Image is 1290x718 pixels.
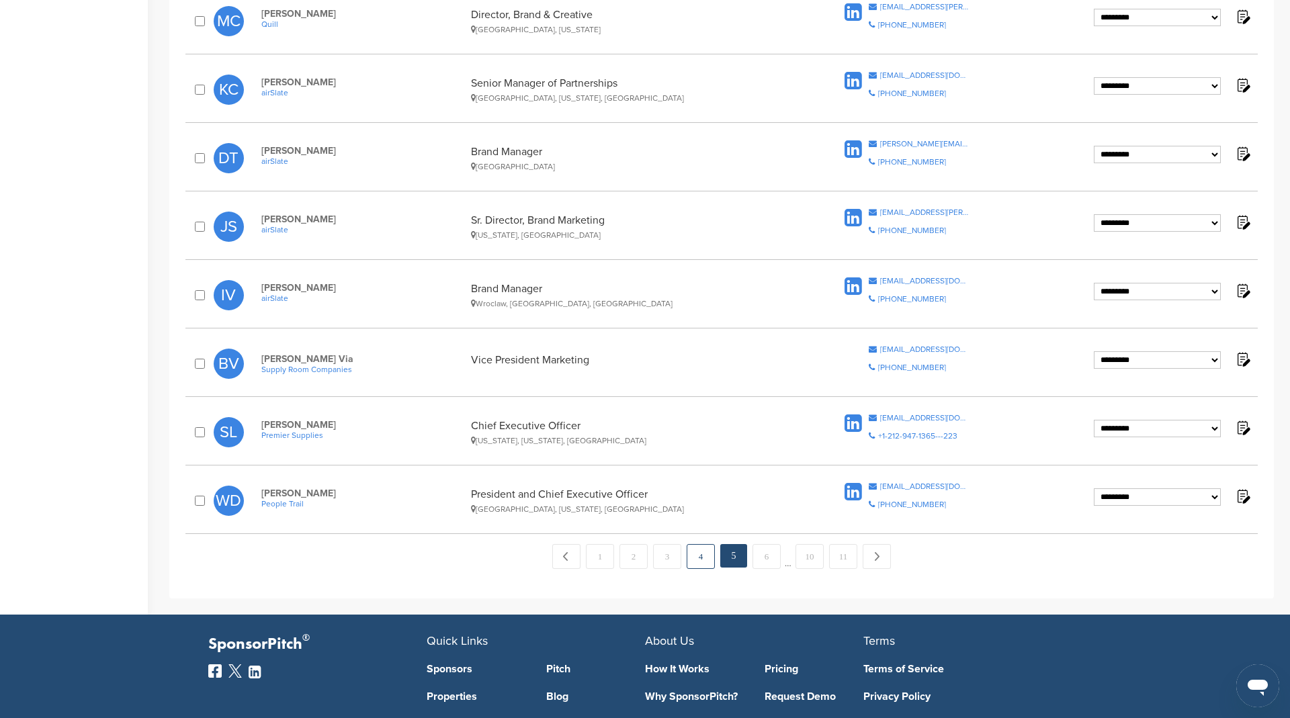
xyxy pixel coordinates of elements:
span: DT [214,143,244,173]
img: Notes [1234,8,1251,25]
div: [GEOGRAPHIC_DATA], [US_STATE], [GEOGRAPHIC_DATA] [471,93,790,103]
img: Notes [1234,351,1251,367]
div: [GEOGRAPHIC_DATA], [US_STATE], [GEOGRAPHIC_DATA] [471,504,790,514]
div: Brand Manager [471,145,790,171]
span: JS [214,212,244,242]
img: Notes [1234,282,1251,299]
span: ® [302,629,310,646]
a: People Trail [261,499,464,508]
div: Senior Manager of Partnerships [471,77,790,103]
span: [PERSON_NAME] [261,8,464,19]
span: … [785,544,791,568]
img: Facebook [208,664,222,678]
span: Quick Links [427,633,488,648]
div: [PHONE_NUMBER] [878,363,946,371]
span: [PERSON_NAME] [261,419,464,431]
span: MC [214,6,244,36]
span: About Us [645,633,694,648]
div: Vice President Marketing [471,353,790,374]
a: Pitch [546,664,646,674]
a: 11 [829,544,857,569]
a: 1 [586,544,614,569]
div: [EMAIL_ADDRESS][PERSON_NAME][DOMAIN_NAME] [880,208,970,216]
a: 6 [752,544,781,569]
div: [EMAIL_ADDRESS][PERSON_NAME][DOMAIN_NAME] [880,3,970,11]
a: Pricing [765,664,864,674]
div: [PHONE_NUMBER] [878,295,946,303]
a: airSlate [261,294,464,303]
div: [PERSON_NAME][EMAIL_ADDRESS][DOMAIN_NAME] [880,140,970,148]
div: [GEOGRAPHIC_DATA], [US_STATE] [471,25,790,34]
span: Terms [863,633,895,648]
p: SponsorPitch [208,635,427,654]
div: Wroclaw, [GEOGRAPHIC_DATA], [GEOGRAPHIC_DATA] [471,299,790,308]
a: How It Works [645,664,744,674]
div: [PHONE_NUMBER] [878,89,946,97]
img: Notes [1234,214,1251,230]
span: [PERSON_NAME] [261,145,464,156]
a: Blog [546,691,646,702]
div: [EMAIL_ADDRESS][DOMAIN_NAME] [880,71,970,79]
span: [PERSON_NAME] [261,488,464,499]
a: airSlate [261,225,464,234]
a: Privacy Policy [863,691,1062,702]
iframe: Button to launch messaging window [1236,664,1279,707]
div: [PHONE_NUMBER] [878,226,946,234]
img: Notes [1234,419,1251,436]
div: [EMAIL_ADDRESS][DOMAIN_NAME] [880,482,970,490]
div: [PHONE_NUMBER] [878,158,946,166]
div: [PHONE_NUMBER] [878,21,946,29]
img: Twitter [228,664,242,678]
div: +1-212-947-1365---223 [878,432,957,440]
div: Sr. Director, Brand Marketing [471,214,790,240]
img: Notes [1234,145,1251,162]
div: Brand Manager [471,282,790,308]
a: airSlate [261,88,464,97]
div: [EMAIL_ADDRESS][DOMAIN_NAME] [880,414,970,422]
a: Quill [261,19,464,29]
a: Properties [427,691,526,702]
img: Notes [1234,77,1251,93]
span: WD [214,486,244,516]
a: Request Demo [765,691,864,702]
a: 2 [619,544,648,569]
a: 4 [687,544,715,569]
span: SL [214,417,244,447]
a: 10 [795,544,824,569]
a: Terms of Service [863,664,1062,674]
div: [EMAIL_ADDRESS][DOMAIN_NAME] [880,345,970,353]
a: Why SponsorPitch? [645,691,744,702]
span: BV [214,349,244,379]
a: ← Previous [552,544,580,569]
span: [PERSON_NAME] [261,77,464,88]
span: IV [214,280,244,310]
span: KC [214,75,244,105]
a: Premier Supplies [261,431,464,440]
div: Chief Executive Officer [471,419,790,445]
a: 3 [653,544,681,569]
div: [PHONE_NUMBER] [878,500,946,508]
span: [PERSON_NAME] [261,214,464,225]
a: Sponsors [427,664,526,674]
span: [PERSON_NAME] Via [261,353,464,365]
a: Next → [863,544,891,569]
a: airSlate [261,156,464,166]
div: [US_STATE], [US_STATE], [GEOGRAPHIC_DATA] [471,436,790,445]
div: [GEOGRAPHIC_DATA] [471,162,790,171]
div: Director, Brand & Creative [471,8,790,34]
em: 5 [720,544,747,568]
a: Supply Room Companies [261,365,464,374]
span: [PERSON_NAME] [261,282,464,294]
div: [EMAIL_ADDRESS][DOMAIN_NAME] [880,277,970,285]
div: [US_STATE], [GEOGRAPHIC_DATA] [471,230,790,240]
img: Notes [1234,488,1251,504]
div: President and Chief Executive Officer [471,488,790,514]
